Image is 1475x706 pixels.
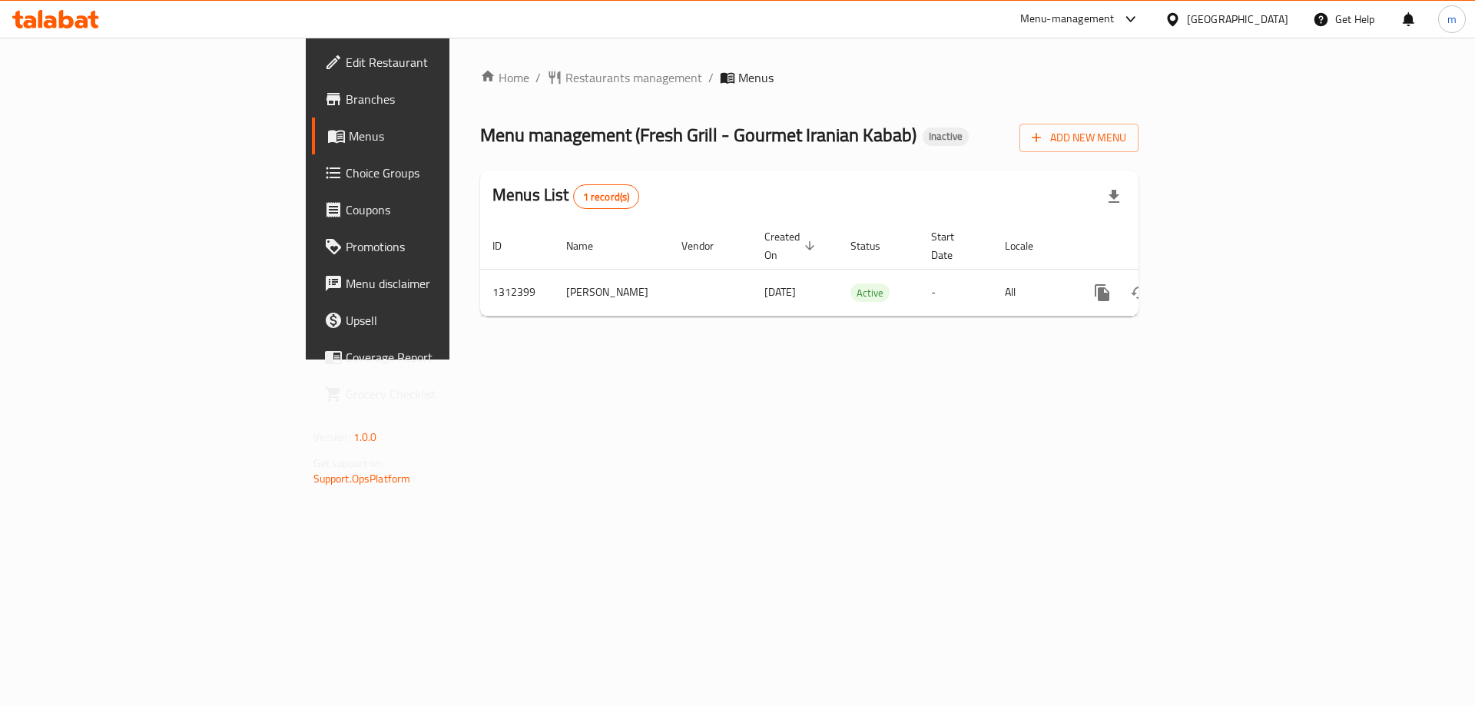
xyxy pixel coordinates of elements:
h2: Menus List [492,184,639,209]
a: Restaurants management [547,68,702,87]
td: [PERSON_NAME] [554,269,669,316]
span: Upsell [346,311,540,330]
span: Locale [1005,237,1053,255]
table: enhanced table [480,223,1244,317]
span: Start Date [931,227,974,264]
span: Menu disclaimer [346,274,540,293]
span: Edit Restaurant [346,53,540,71]
div: Menu-management [1020,10,1115,28]
span: Menus [738,68,774,87]
span: 1 record(s) [574,190,639,204]
span: Choice Groups [346,164,540,182]
div: [GEOGRAPHIC_DATA] [1187,11,1288,28]
span: Grocery Checklist [346,385,540,403]
nav: breadcrumb [480,68,1139,87]
span: Menu management ( Fresh Grill - Gourmet Iranian Kabab ) [480,118,916,152]
a: Coupons [312,191,552,228]
span: Status [850,237,900,255]
li: / [708,68,714,87]
a: Promotions [312,228,552,265]
a: Upsell [312,302,552,339]
th: Actions [1072,223,1244,270]
span: ID [492,237,522,255]
span: Promotions [346,237,540,256]
span: Add New Menu [1032,128,1126,147]
span: Inactive [923,130,969,143]
a: Menus [312,118,552,154]
div: Export file [1095,178,1132,215]
a: Coverage Report [312,339,552,376]
div: Active [850,283,890,302]
span: Get support on: [313,453,384,473]
a: Edit Restaurant [312,44,552,81]
a: Choice Groups [312,154,552,191]
span: Version: [313,427,351,447]
div: Total records count [573,184,640,209]
button: Add New Menu [1019,124,1139,152]
a: Branches [312,81,552,118]
span: Restaurants management [565,68,702,87]
div: Inactive [923,128,969,146]
a: Menu disclaimer [312,265,552,302]
span: Vendor [681,237,734,255]
a: Support.OpsPlatform [313,469,411,489]
span: 1.0.0 [353,427,377,447]
button: more [1084,274,1121,311]
a: Grocery Checklist [312,376,552,413]
button: Change Status [1121,274,1158,311]
span: Created On [764,227,820,264]
span: [DATE] [764,282,796,302]
span: Name [566,237,613,255]
span: m [1447,11,1457,28]
span: Active [850,284,890,302]
span: Coupons [346,201,540,219]
td: All [993,269,1072,316]
span: Branches [346,90,540,108]
span: Coverage Report [346,348,540,366]
span: Menus [349,127,540,145]
td: - [919,269,993,316]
